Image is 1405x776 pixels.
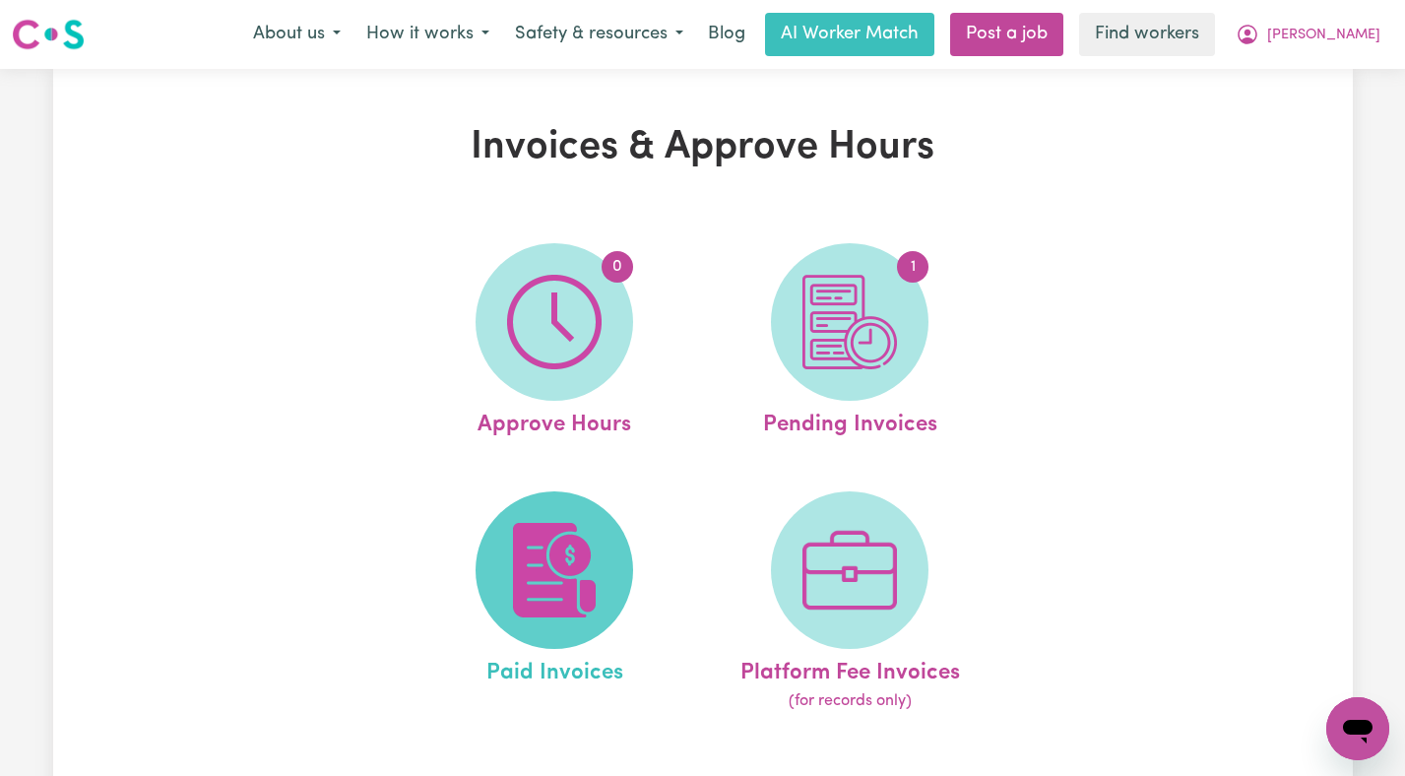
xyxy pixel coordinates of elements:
span: Approve Hours [478,401,631,442]
a: Approve Hours [413,243,696,442]
a: Post a job [950,13,1063,56]
span: Paid Invoices [486,649,623,690]
a: AI Worker Match [765,13,934,56]
button: How it works [353,14,502,55]
span: 1 [897,251,928,283]
button: Safety & resources [502,14,696,55]
img: Careseekers logo [12,17,85,52]
a: Blog [696,13,757,56]
span: Pending Invoices [763,401,937,442]
button: About us [240,14,353,55]
a: Paid Invoices [413,491,696,714]
iframe: Button to launch messaging window [1326,697,1389,760]
a: Platform Fee Invoices(for records only) [708,491,991,714]
span: 0 [602,251,633,283]
a: Pending Invoices [708,243,991,442]
span: (for records only) [789,689,912,713]
a: Find workers [1079,13,1215,56]
span: Platform Fee Invoices [740,649,960,690]
h1: Invoices & Approve Hours [282,124,1124,171]
a: Careseekers logo [12,12,85,57]
button: My Account [1223,14,1393,55]
span: [PERSON_NAME] [1267,25,1380,46]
